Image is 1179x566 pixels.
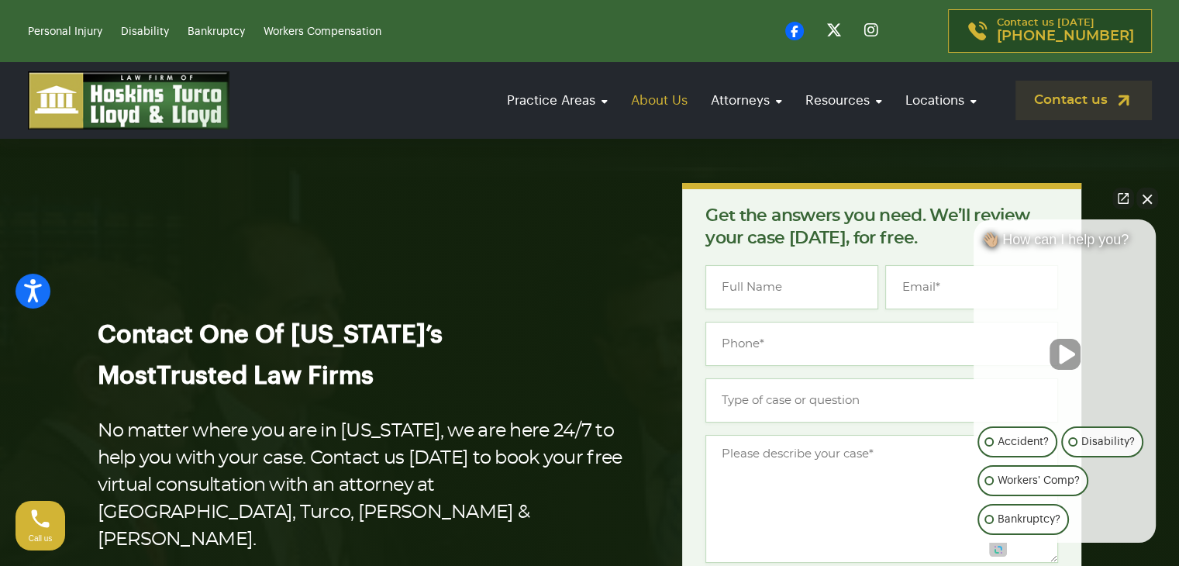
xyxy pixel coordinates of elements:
span: [PHONE_NUMBER] [997,29,1134,44]
input: Email* [885,265,1058,309]
a: Practice Areas [499,78,615,123]
a: Resources [798,78,890,123]
a: Locations [898,78,984,123]
a: Attorneys [703,78,790,123]
img: logo [28,71,229,129]
a: Bankruptcy [188,26,245,37]
input: Type of case or question [705,378,1058,423]
p: Get the answers you need. We’ll review your case [DATE], for free. [705,205,1058,250]
a: Contact us [DATE][PHONE_NUMBER] [948,9,1152,53]
div: 👋🏼 How can I help you? [974,231,1156,256]
a: Personal Injury [28,26,102,37]
p: Contact us [DATE] [997,18,1134,44]
a: Contact us [1015,81,1152,120]
p: Accident? [998,433,1049,451]
p: Workers' Comp? [998,471,1080,490]
p: Bankruptcy? [998,510,1060,529]
a: About Us [623,78,695,123]
input: Phone* [705,322,1058,366]
p: No matter where you are in [US_STATE], we are here 24/7 to help you with your case. Contact us [D... [98,418,633,554]
span: Most [98,364,157,388]
span: Contact One Of [US_STATE]’s [98,323,443,347]
a: Workers Compensation [264,26,381,37]
button: Close Intaker Chat Widget [1136,188,1158,209]
a: Disability [121,26,169,37]
a: Open direct chat [1112,188,1134,209]
span: Call us [29,534,53,543]
a: Open intaker chat [989,543,1007,557]
p: Disability? [1081,433,1135,451]
span: Trusted Law Firms [157,364,374,388]
button: Unmute video [1050,339,1081,370]
input: Full Name [705,265,878,309]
